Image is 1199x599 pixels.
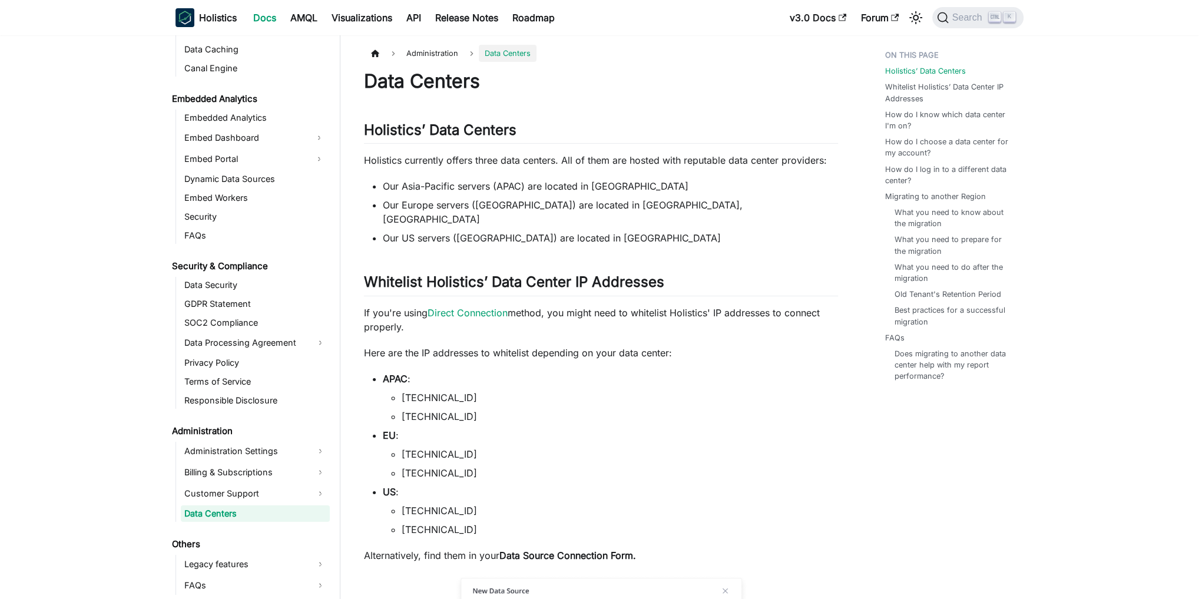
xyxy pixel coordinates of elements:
[479,45,536,62] span: Data Centers
[181,373,330,390] a: Terms of Service
[383,231,838,245] li: Our US servers ([GEOGRAPHIC_DATA]) are located in [GEOGRAPHIC_DATA]
[853,8,906,27] a: Forum
[364,306,838,334] p: If you're using method, you might need to whitelist Holistics' IP addresses to connect properly.
[1003,12,1015,22] kbd: K
[364,45,838,62] nav: Breadcrumbs
[364,153,838,167] p: Holistics currently offers three data centers. All of them are hosted with reputable data center ...
[181,333,330,352] a: Data Processing Agreement
[428,307,508,319] a: Direct Connection
[246,8,283,27] a: Docs
[181,296,330,312] a: GDPR Statement
[181,442,330,461] a: Administration Settings
[895,348,1012,382] a: Does migrating to another data center help with my report performance?
[181,484,330,503] a: Customer Support
[181,315,330,331] a: SOC2 Compliance
[499,550,636,561] strong: Data Source Connection Form.
[895,234,1012,256] a: What you need to prepare for the migration
[181,355,330,371] a: Privacy Policy
[181,392,330,409] a: Responsible Disclosure
[364,346,838,360] p: Here are the IP addresses to whitelist depending on your data center:
[383,373,408,385] strong: APAC
[181,128,309,147] a: Embed Dashboard
[400,45,464,62] span: Administration
[383,179,838,193] li: Our Asia-Pacific servers (APAC) are located in [GEOGRAPHIC_DATA]
[895,289,1001,300] a: Old Tenant's Retention Period
[181,277,330,293] a: Data Security
[383,372,838,423] li: :
[181,41,330,58] a: Data Caching
[181,110,330,126] a: Embedded Analytics
[199,11,237,25] b: Holistics
[364,70,838,93] h1: Data Centers
[181,60,330,77] a: Canal Engine
[309,150,330,168] button: Expand sidebar category 'Embed Portal'
[181,463,330,482] a: Billing & Subscriptions
[181,505,330,522] a: Data Centers
[885,109,1016,131] a: How do I know which data center I'm on?
[364,273,838,296] h2: Whitelist Holistics’ Data Center IP Addresses
[181,171,330,187] a: Dynamic Data Sources
[181,576,330,595] a: FAQs
[383,486,396,498] strong: US
[383,428,838,480] li: :
[932,7,1024,28] button: Search (Ctrl+K)
[168,258,330,274] a: Security & Compliance
[399,8,428,27] a: API
[949,12,989,23] span: Search
[402,390,838,405] li: [TECHNICAL_ID]
[168,423,330,439] a: Administration
[364,45,386,62] a: Home page
[402,409,838,423] li: [TECHNICAL_ID]
[895,207,1012,229] a: What you need to know about the migration
[505,8,562,27] a: Roadmap
[383,485,838,537] li: :
[364,121,838,144] h2: Holistics’ Data Centers
[783,8,853,27] a: v3.0 Docs
[181,150,309,168] a: Embed Portal
[383,198,838,226] li: Our Europe servers ([GEOGRAPHIC_DATA]) are located in [GEOGRAPHIC_DATA], [GEOGRAPHIC_DATA]
[428,8,505,27] a: Release Notes
[324,8,399,27] a: Visualizations
[383,429,396,441] strong: EU
[885,332,905,343] a: FAQs
[181,555,330,574] a: Legacy features
[895,262,1012,284] a: What you need to do after the migration
[402,522,838,537] li: [TECHNICAL_ID]
[181,190,330,206] a: Embed Workers
[885,191,986,202] a: Migrating to another Region
[181,227,330,244] a: FAQs
[168,536,330,552] a: Others
[885,136,1016,158] a: How do I choose a data center for my account?
[164,35,340,599] nav: Docs sidebar
[402,504,838,518] li: [TECHNICAL_ID]
[309,128,330,147] button: Expand sidebar category 'Embed Dashboard'
[402,466,838,480] li: [TECHNICAL_ID]
[906,8,925,27] button: Switch between dark and light mode (currently light mode)
[885,65,966,77] a: Holistics’ Data Centers
[175,8,237,27] a: HolisticsHolistics
[885,81,1016,104] a: Whitelist Holistics’ Data Center IP Addresses
[283,8,324,27] a: AMQL
[175,8,194,27] img: Holistics
[168,91,330,107] a: Embedded Analytics
[364,548,838,562] p: Alternatively, find them in your
[402,447,838,461] li: [TECHNICAL_ID]
[181,209,330,225] a: Security
[895,305,1012,327] a: Best practices for a successful migration
[885,164,1016,186] a: How do I log in to a different data center?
